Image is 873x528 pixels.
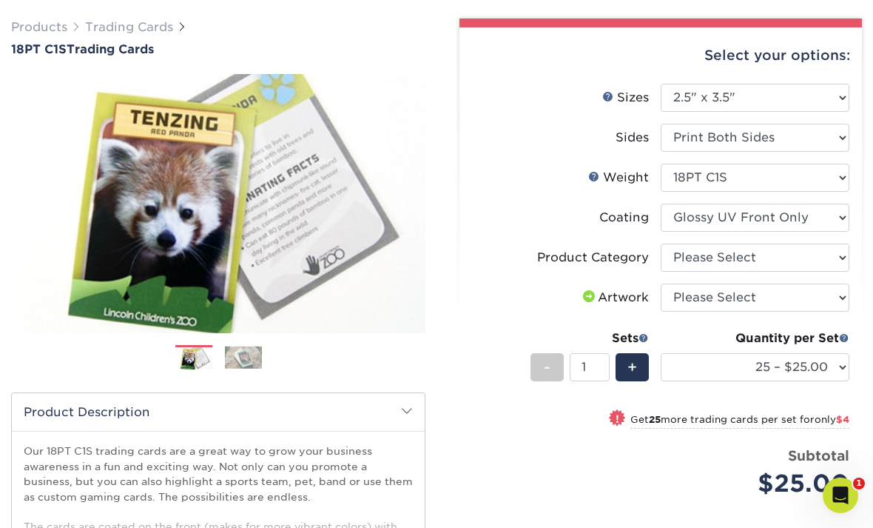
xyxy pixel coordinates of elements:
[823,478,858,513] iframe: Intercom live chat
[599,209,649,227] div: Coating
[175,346,212,372] img: Trading Cards 01
[537,249,649,267] div: Product Category
[580,289,649,307] div: Artwork
[788,447,849,464] strong: Subtotal
[11,20,67,34] a: Products
[471,27,850,84] div: Select your options:
[11,42,425,56] h1: Trading Cards
[544,356,550,378] span: -
[11,60,425,347] img: 18PT C1S 01
[85,20,173,34] a: Trading Cards
[616,129,649,147] div: Sides
[627,356,637,378] span: +
[11,42,425,56] a: 18PT C1STrading Cards
[853,478,865,489] span: 1
[11,42,67,56] span: 18PT C1S
[602,89,649,107] div: Sizes
[616,411,619,427] span: !
[12,393,425,431] h2: Product Description
[815,414,849,425] span: only
[225,346,262,369] img: Trading Cards 02
[530,330,649,347] div: Sets
[836,414,849,425] span: $4
[661,330,849,347] div: Quantity per Set
[630,414,849,429] small: Get more trading cards per set for
[672,466,849,501] div: $25.00
[649,414,661,425] strong: 25
[588,169,649,187] div: Weight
